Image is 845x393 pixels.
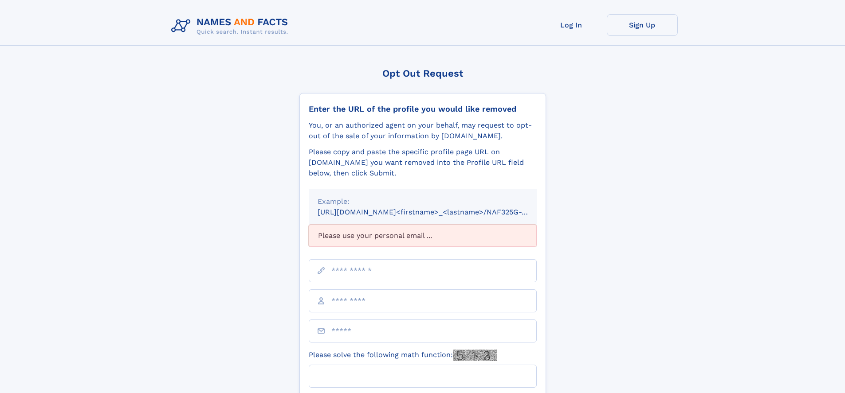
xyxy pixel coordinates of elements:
label: Please solve the following math function: [309,350,497,361]
img: Logo Names and Facts [168,14,295,38]
small: [URL][DOMAIN_NAME]<firstname>_<lastname>/NAF325G-xxxxxxxx [318,208,554,216]
div: Opt Out Request [299,68,546,79]
div: You, or an authorized agent on your behalf, may request to opt-out of the sale of your informatio... [309,120,537,141]
div: Enter the URL of the profile you would like removed [309,104,537,114]
div: Please copy and paste the specific profile page URL on [DOMAIN_NAME] you want removed into the Pr... [309,147,537,179]
div: Please use your personal email ... [309,225,537,247]
div: Example: [318,196,528,207]
a: Log In [536,14,607,36]
a: Sign Up [607,14,678,36]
